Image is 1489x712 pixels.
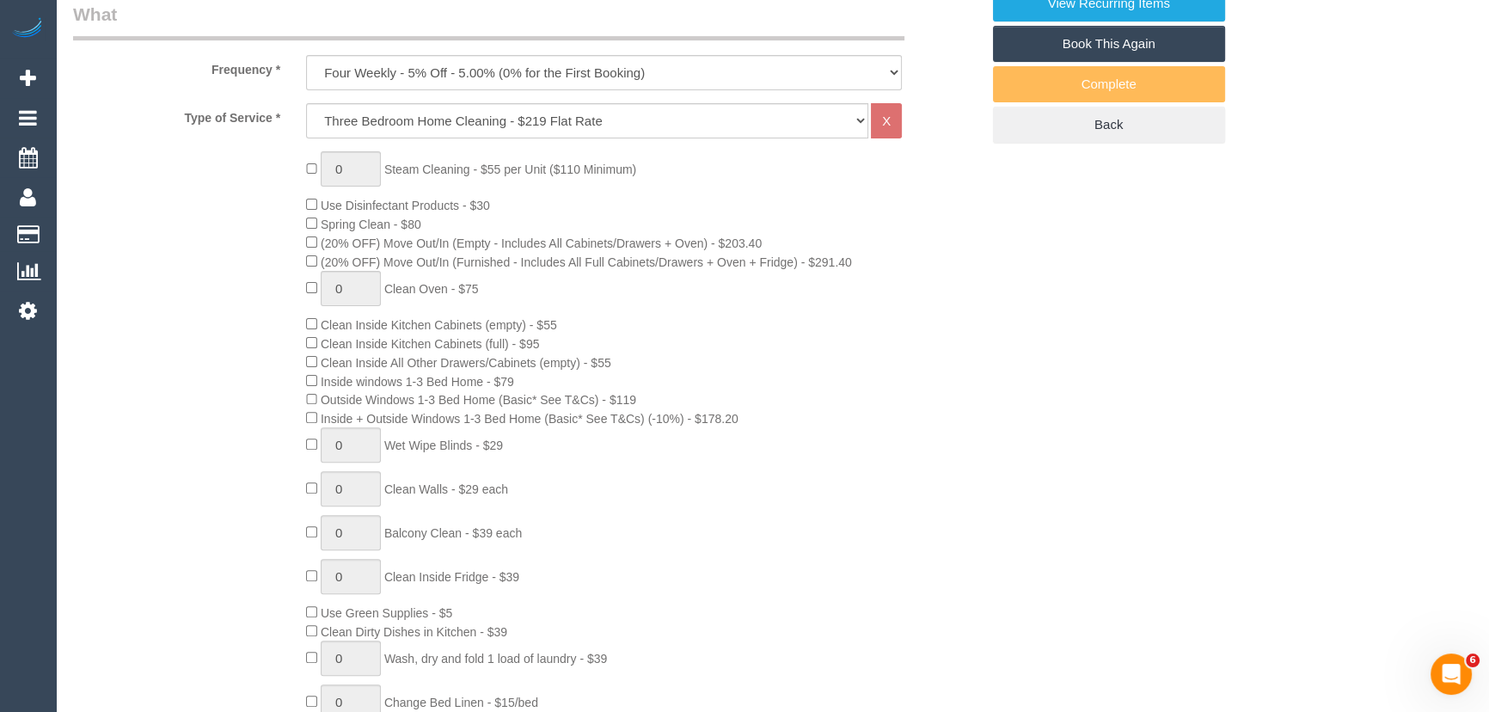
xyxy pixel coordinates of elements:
[321,199,490,212] span: Use Disinfectant Products - $30
[10,17,45,41] img: Automaid Logo
[384,163,636,176] span: Steam Cleaning - $55 per Unit ($110 Minimum)
[321,393,636,407] span: Outside Windows 1-3 Bed Home (Basic* See T&Cs) - $119
[993,26,1225,62] a: Book This Again
[73,2,904,40] legend: What
[1431,654,1472,695] iframe: Intercom live chat
[384,652,607,666] span: Wash, dry and fold 1 load of laundry - $39
[60,55,293,78] label: Frequency *
[321,375,514,389] span: Inside windows 1-3 Bed Home - $79
[384,526,522,540] span: Balcony Clean - $39 each
[321,218,421,231] span: Spring Clean - $80
[321,236,762,250] span: (20% OFF) Move Out/In (Empty - Includes All Cabinets/Drawers + Oven) - $203.40
[1466,654,1480,667] span: 6
[384,439,503,452] span: Wet Wipe Blinds - $29
[384,570,519,584] span: Clean Inside Fridge - $39
[384,696,538,709] span: Change Bed Linen - $15/bed
[321,356,611,370] span: Clean Inside All Other Drawers/Cabinets (empty) - $55
[321,318,557,332] span: Clean Inside Kitchen Cabinets (empty) - $55
[321,412,738,426] span: Inside + Outside Windows 1-3 Bed Home (Basic* See T&Cs) (-10%) - $178.20
[321,606,452,620] span: Use Green Supplies - $5
[384,282,479,296] span: Clean Oven - $75
[321,337,539,351] span: Clean Inside Kitchen Cabinets (full) - $95
[384,482,508,496] span: Clean Walls - $29 each
[321,625,507,639] span: Clean Dirty Dishes in Kitchen - $39
[321,255,852,269] span: (20% OFF) Move Out/In (Furnished - Includes All Full Cabinets/Drawers + Oven + Fridge) - $291.40
[60,103,293,126] label: Type of Service *
[993,107,1225,143] a: Back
